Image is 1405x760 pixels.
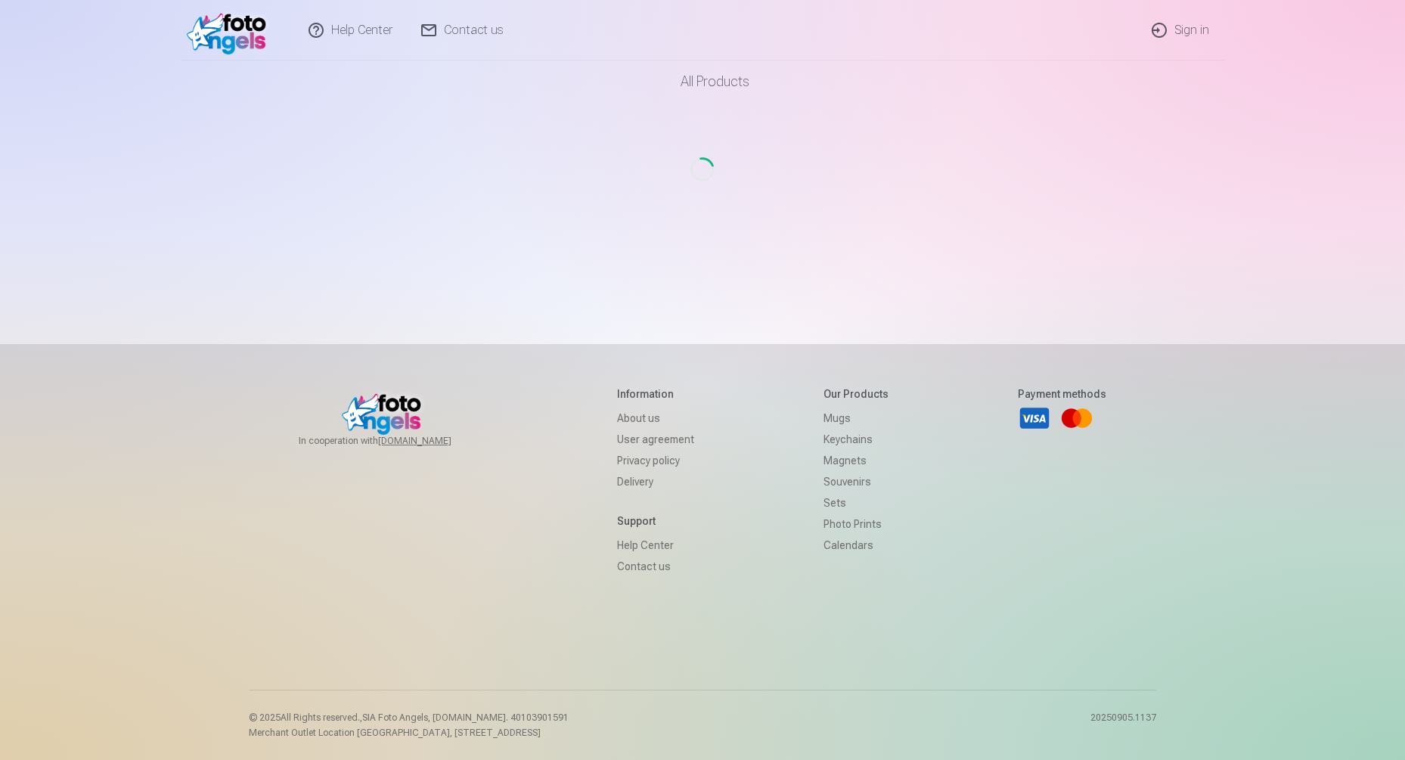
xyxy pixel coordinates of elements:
h5: Support [617,513,694,529]
p: Merchant Outlet Location [GEOGRAPHIC_DATA], [STREET_ADDRESS] [249,727,569,739]
p: 20250905.1137 [1090,712,1156,739]
h5: Information [617,386,694,402]
a: Souvenirs [823,471,889,492]
a: Contact us [617,556,694,577]
h5: Our products [823,386,889,402]
span: In cooperation with [299,435,488,447]
a: Mastercard [1060,402,1093,435]
a: Calendars [823,535,889,556]
a: Visa [1018,402,1051,435]
a: Magnets [823,450,889,471]
p: © 2025 All Rights reserved. , [249,712,569,724]
a: Help Center [617,535,694,556]
a: Photo prints [823,513,889,535]
a: Privacy policy [617,450,694,471]
a: Sets [823,492,889,513]
img: /v1 [187,6,274,54]
a: Delivery [617,471,694,492]
span: SIA Foto Angels, [DOMAIN_NAME]. 40103901591 [362,712,569,723]
a: Mugs [823,408,889,429]
a: [DOMAIN_NAME] [378,435,488,447]
a: Keychains [823,429,889,450]
a: All products [638,60,768,103]
h5: Payment methods [1018,386,1106,402]
a: About us [617,408,694,429]
a: User agreement [617,429,694,450]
